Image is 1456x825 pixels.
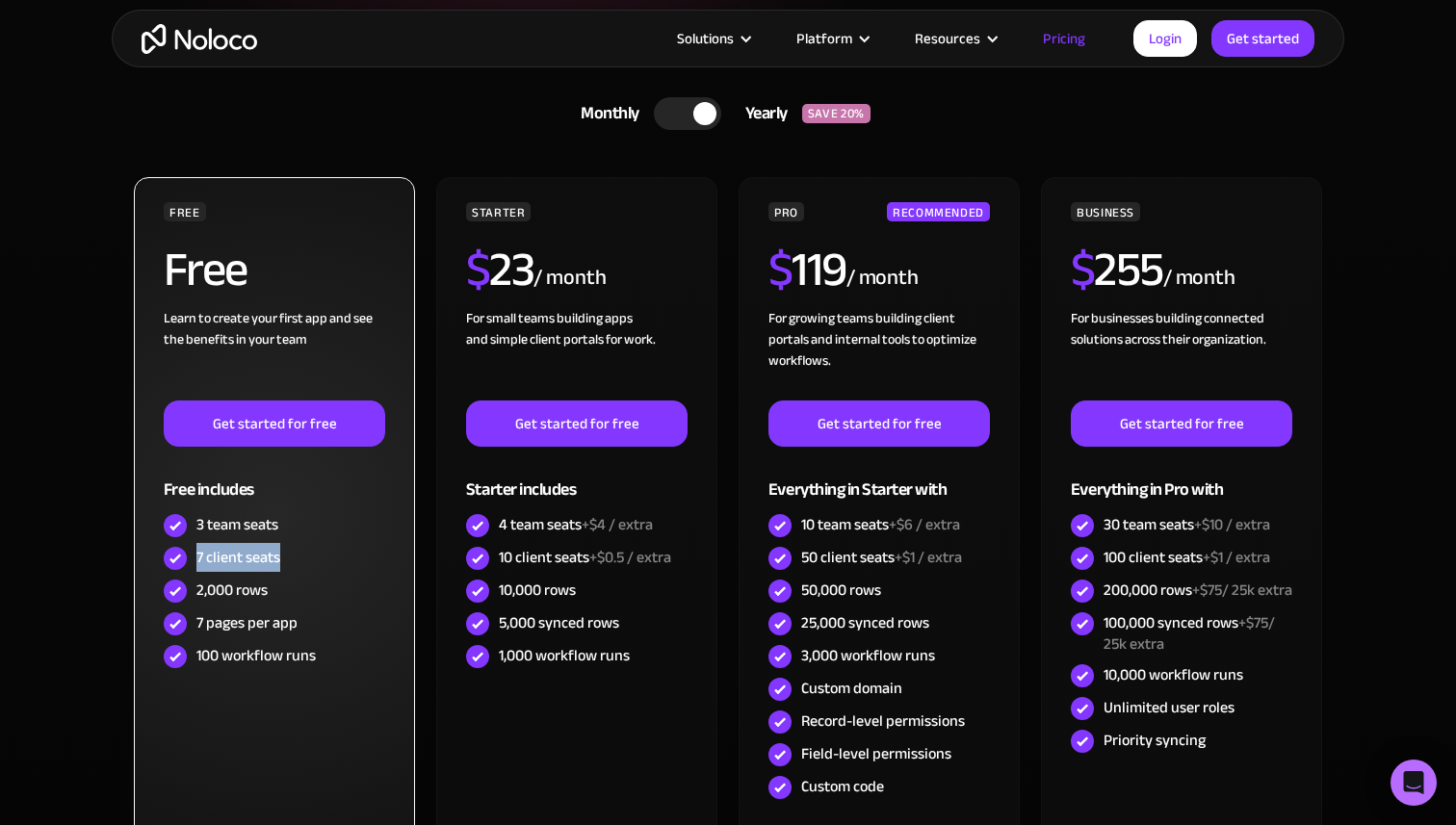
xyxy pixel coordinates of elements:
div: / month [1163,263,1235,294]
div: 10,000 rows [499,580,576,601]
div: STARTER [466,202,531,221]
span: +$75/ 25k extra [1192,576,1292,605]
div: 4 team seats [499,514,653,535]
h2: 255 [1071,245,1163,294]
span: $ [1071,224,1095,315]
div: Resources [891,26,1019,51]
a: Login [1133,20,1197,57]
div: Free includes [164,447,385,509]
span: $ [768,224,793,315]
a: Pricing [1019,26,1109,51]
span: +$1 / extra [895,543,962,572]
div: 100 client seats [1104,547,1270,568]
div: / month [846,263,919,294]
span: +$0.5 / extra [589,543,671,572]
span: +$10 / extra [1194,510,1270,539]
div: 100,000 synced rows [1104,612,1292,655]
div: 30 team seats [1104,514,1270,535]
span: $ [466,224,490,315]
h2: Free [164,245,247,294]
div: 10,000 workflow runs [1104,664,1243,685]
a: home [142,24,257,54]
div: For growing teams building client portals and internal tools to optimize workflows. [768,308,990,400]
span: +$4 / extra [582,510,653,539]
div: Open Intercom Messenger [1391,760,1437,806]
div: 10 client seats [499,547,671,568]
div: 1,000 workflow runs [499,645,630,666]
div: Learn to create your first app and see the benefits in your team ‍ [164,308,385,400]
a: Get started for free [466,400,688,447]
span: +$6 / extra [889,510,960,539]
div: 200,000 rows [1104,580,1292,601]
div: / month [533,263,606,294]
div: BUSINESS [1071,202,1140,221]
div: 7 client seats [196,547,280,568]
a: Get started [1211,20,1314,57]
a: Get started for free [164,400,385,447]
div: Solutions [677,26,734,51]
div: 25,000 synced rows [801,612,929,633]
div: 10 team seats [801,514,960,535]
div: PRO [768,202,804,221]
div: Custom code [801,776,884,797]
div: 3,000 workflow runs [801,645,935,666]
a: Get started for free [1071,400,1292,447]
span: +$75/ 25k extra [1104,608,1275,658]
div: 50 client seats [801,547,962,568]
a: Get started for free [768,400,990,447]
div: RECOMMENDED [887,202,990,221]
div: Monthly [557,99,654,128]
div: Yearly [721,99,802,128]
div: Everything in Starter with [768,447,990,509]
span: +$1 / extra [1203,543,1270,572]
div: 2,000 rows [196,580,268,601]
div: Field-level permissions [801,743,951,764]
div: Resources [915,26,980,51]
div: Solutions [653,26,772,51]
div: Custom domain [801,678,902,699]
div: 7 pages per app [196,612,298,633]
div: 50,000 rows [801,580,881,601]
div: SAVE 20% [802,104,871,123]
div: 3 team seats [196,514,278,535]
div: Unlimited user roles [1104,697,1235,718]
div: For small teams building apps and simple client portals for work. ‍ [466,308,688,400]
div: 5,000 synced rows [499,612,619,633]
div: Priority syncing [1104,730,1206,751]
div: Starter includes [466,447,688,509]
h2: 23 [466,245,534,294]
div: Platform [772,26,891,51]
div: Everything in Pro with [1071,447,1292,509]
div: Record-level permissions [801,710,965,732]
div: Platform [796,26,852,51]
div: For businesses building connected solutions across their organization. ‍ [1071,308,1292,400]
div: 100 workflow runs [196,645,316,666]
h2: 119 [768,245,846,294]
div: FREE [164,202,206,221]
